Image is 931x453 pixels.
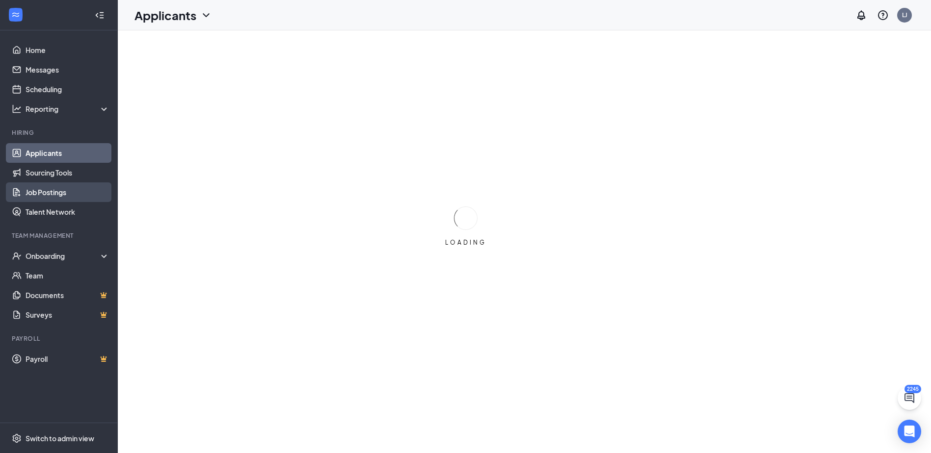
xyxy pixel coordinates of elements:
a: Scheduling [26,79,109,99]
a: Sourcing Tools [26,163,109,182]
svg: ChatActive [904,392,915,404]
a: Team [26,266,109,285]
a: SurveysCrown [26,305,109,325]
a: Talent Network [26,202,109,222]
h1: Applicants [134,7,196,24]
div: Switch to admin view [26,433,94,443]
div: Hiring [12,128,107,137]
svg: WorkstreamLogo [11,10,21,20]
div: LOADING [441,238,490,247]
svg: Collapse [95,10,105,20]
a: Job Postings [26,182,109,202]
svg: Analysis [12,104,22,114]
svg: Settings [12,433,22,443]
a: Home [26,40,109,60]
div: Team Management [12,231,107,240]
a: Messages [26,60,109,79]
div: 2245 [904,385,921,393]
svg: UserCheck [12,251,22,261]
div: Payroll [12,334,107,343]
a: Applicants [26,143,109,163]
div: LJ [902,11,907,19]
a: PayrollCrown [26,349,109,369]
a: DocumentsCrown [26,285,109,305]
div: Reporting [26,104,110,114]
div: Open Intercom Messenger [898,420,921,443]
svg: ChevronDown [200,9,212,21]
div: Onboarding [26,251,101,261]
button: ChatActive [898,386,921,410]
svg: Notifications [855,9,867,21]
svg: QuestionInfo [877,9,889,21]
